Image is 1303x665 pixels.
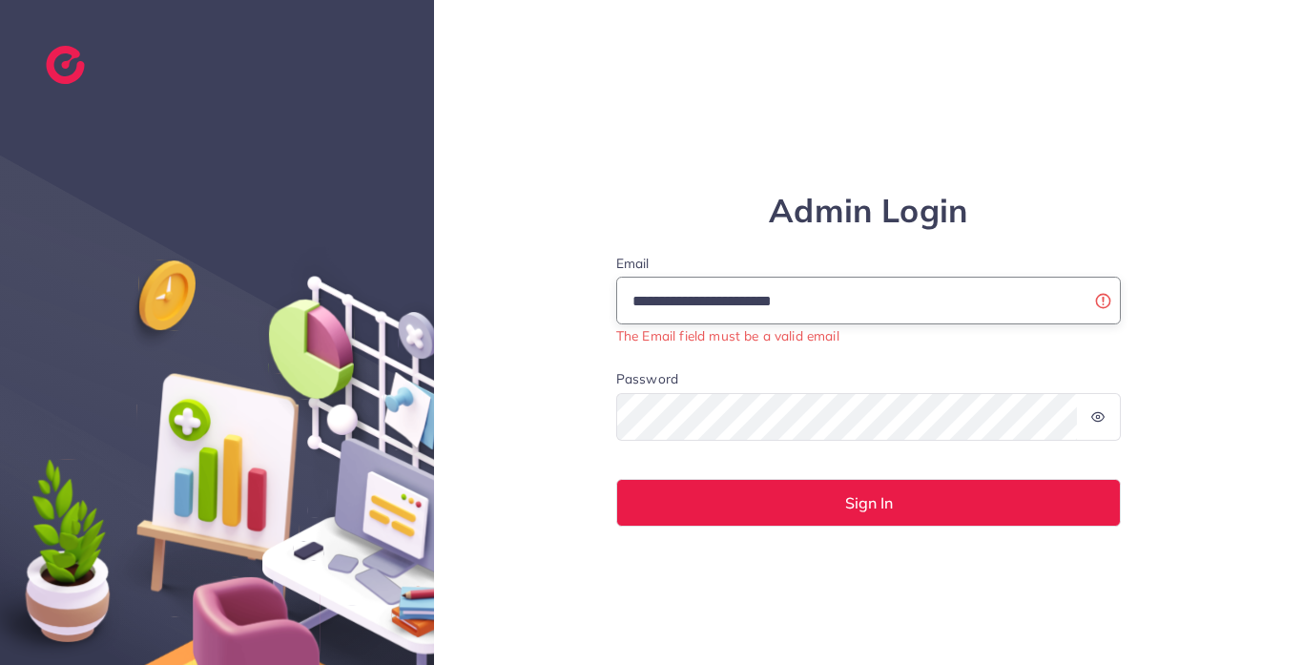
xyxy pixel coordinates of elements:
[616,254,1122,273] label: Email
[46,46,85,84] img: logo
[616,479,1122,527] button: Sign In
[616,369,678,388] label: Password
[616,192,1122,231] h1: Admin Login
[616,327,839,343] small: The Email field must be a valid email
[845,495,893,510] span: Sign In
